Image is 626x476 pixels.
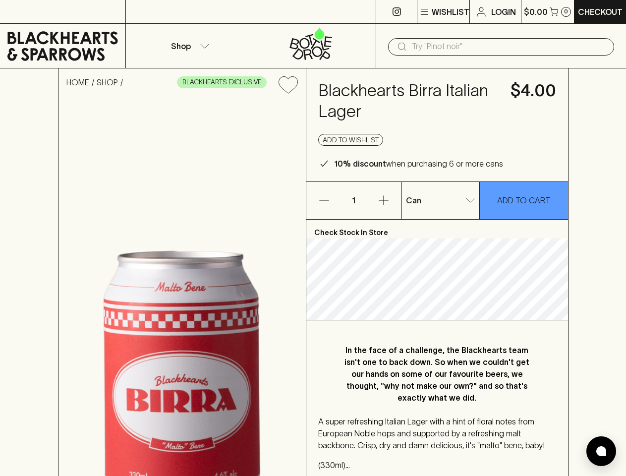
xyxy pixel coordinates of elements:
[406,194,421,206] p: Can
[318,134,383,146] button: Add to wishlist
[318,459,556,471] p: (330ml) 4.6% ABV
[318,80,499,122] h4: Blackhearts Birra Italian Lager
[480,182,568,219] button: ADD TO CART
[596,446,606,456] img: bubble-icon
[275,72,302,98] button: Add to wishlist
[511,80,556,101] h4: $4.00
[497,194,550,206] p: ADD TO CART
[334,158,503,170] p: when purchasing 6 or more cans
[318,416,556,451] p: A super refreshing Italian Lager with a hint of floral notes from European Noble hops and support...
[432,6,469,18] p: Wishlist
[306,220,568,238] p: Check Stock In Store
[412,39,606,55] input: Try "Pinot noir"
[97,78,118,87] a: SHOP
[66,78,89,87] a: HOME
[126,24,251,68] button: Shop
[491,6,516,18] p: Login
[126,6,134,18] p: ⠀
[578,6,623,18] p: Checkout
[564,9,568,14] p: 0
[524,6,548,18] p: $0.00
[338,344,536,404] p: In the face of a challenge, the Blackhearts team isn't one to back down. So when we couldn't get ...
[342,182,366,219] p: 1
[334,159,386,168] b: 10% discount
[402,190,479,210] div: Can
[171,40,191,52] p: Shop
[177,77,266,87] span: BLACKHEARTS EXCLUSIVE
